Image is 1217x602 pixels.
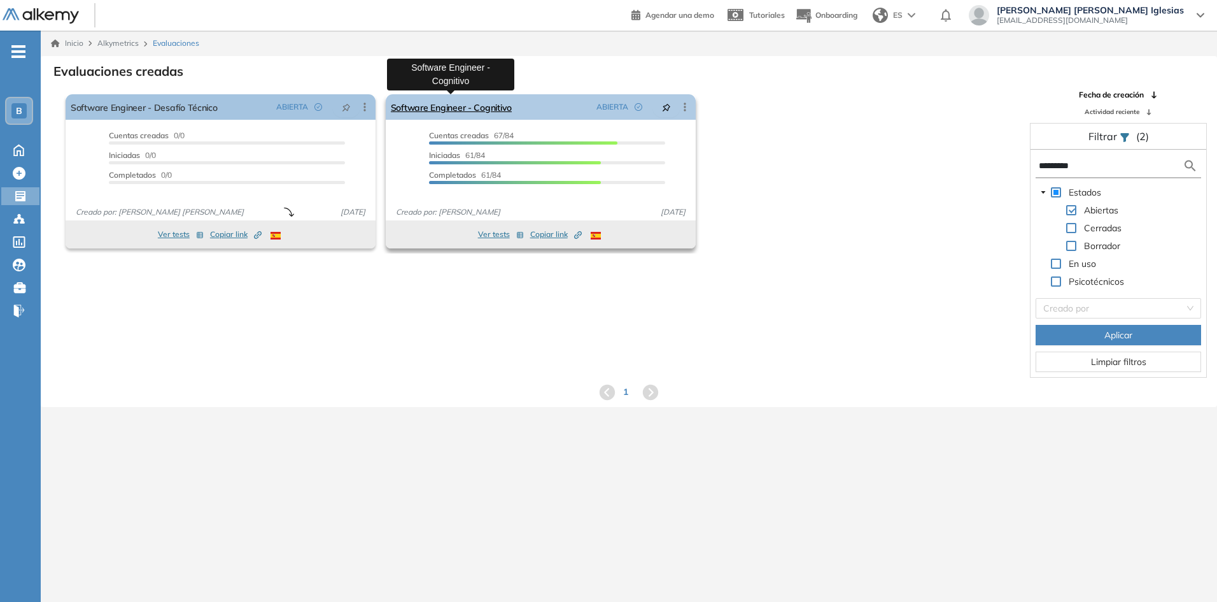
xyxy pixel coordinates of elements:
[596,101,628,113] span: ABIERTA
[645,10,714,20] span: Agendar una demo
[429,170,476,180] span: Completados
[429,131,514,140] span: 67/84
[16,106,22,116] span: B
[1084,222,1122,234] span: Cerradas
[109,131,185,140] span: 0/0
[391,94,512,120] a: Software Engineer - Cognitivo
[153,38,199,49] span: Evaluaciones
[429,150,460,160] span: Iniciadas
[158,227,204,242] button: Ver tests
[1136,129,1149,144] span: (2)
[3,8,79,24] img: Logo
[109,170,156,180] span: Completados
[635,103,642,111] span: check-circle
[652,97,680,117] button: pushpin
[1036,352,1201,372] button: Limpiar filtros
[109,150,140,160] span: Iniciadas
[631,6,714,22] a: Agendar una demo
[530,229,582,240] span: Copiar link
[1183,158,1198,174] img: search icon
[1104,328,1132,342] span: Aplicar
[429,170,501,180] span: 61/84
[1069,276,1124,287] span: Psicotécnicos
[1085,107,1139,117] span: Actividad reciente
[429,150,485,160] span: 61/84
[1036,325,1201,345] button: Aplicar
[908,13,915,18] img: arrow
[1079,89,1144,101] span: Fecha de creación
[71,206,249,218] span: Creado por: [PERSON_NAME] [PERSON_NAME]
[71,94,218,120] a: Software Engineer - Desafío Técnico
[1069,187,1101,198] span: Estados
[51,38,83,49] a: Inicio
[109,131,169,140] span: Cuentas creadas
[429,131,489,140] span: Cuentas creadas
[1066,274,1127,289] span: Psicotécnicos
[332,97,360,117] button: pushpin
[1081,220,1124,236] span: Cerradas
[210,227,262,242] button: Copiar link
[1084,204,1118,216] span: Abiertas
[210,229,262,240] span: Copiar link
[271,232,281,240] img: ESP
[1040,189,1046,196] span: caret-down
[815,10,857,20] span: Onboarding
[1084,240,1120,252] span: Borrador
[662,102,671,112] span: pushpin
[749,10,785,20] span: Tutoriales
[335,206,370,218] span: [DATE]
[478,227,524,242] button: Ver tests
[342,102,351,112] span: pushpin
[391,206,505,218] span: Creado por: [PERSON_NAME]
[387,59,514,90] div: Software Engineer - Cognitivo
[1069,258,1096,269] span: En uso
[97,38,139,48] span: Alkymetrics
[873,8,888,23] img: world
[1066,256,1099,271] span: En uso
[530,227,582,242] button: Copiar link
[997,15,1184,25] span: [EMAIL_ADDRESS][DOMAIN_NAME]
[997,5,1184,15] span: [PERSON_NAME] [PERSON_NAME] Iglesias
[1081,238,1123,254] span: Borrador
[591,232,601,240] img: ESP
[656,206,691,218] span: [DATE]
[1081,203,1121,218] span: Abiertas
[893,10,903,21] span: ES
[109,150,156,160] span: 0/0
[795,2,857,29] button: Onboarding
[623,385,628,399] span: 1
[1088,130,1120,143] span: Filtrar
[109,170,172,180] span: 0/0
[1091,355,1146,369] span: Limpiar filtros
[276,101,308,113] span: ABIERTA
[11,50,25,53] i: -
[1066,185,1104,200] span: Estados
[314,103,322,111] span: check-circle
[53,64,183,79] h3: Evaluaciones creadas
